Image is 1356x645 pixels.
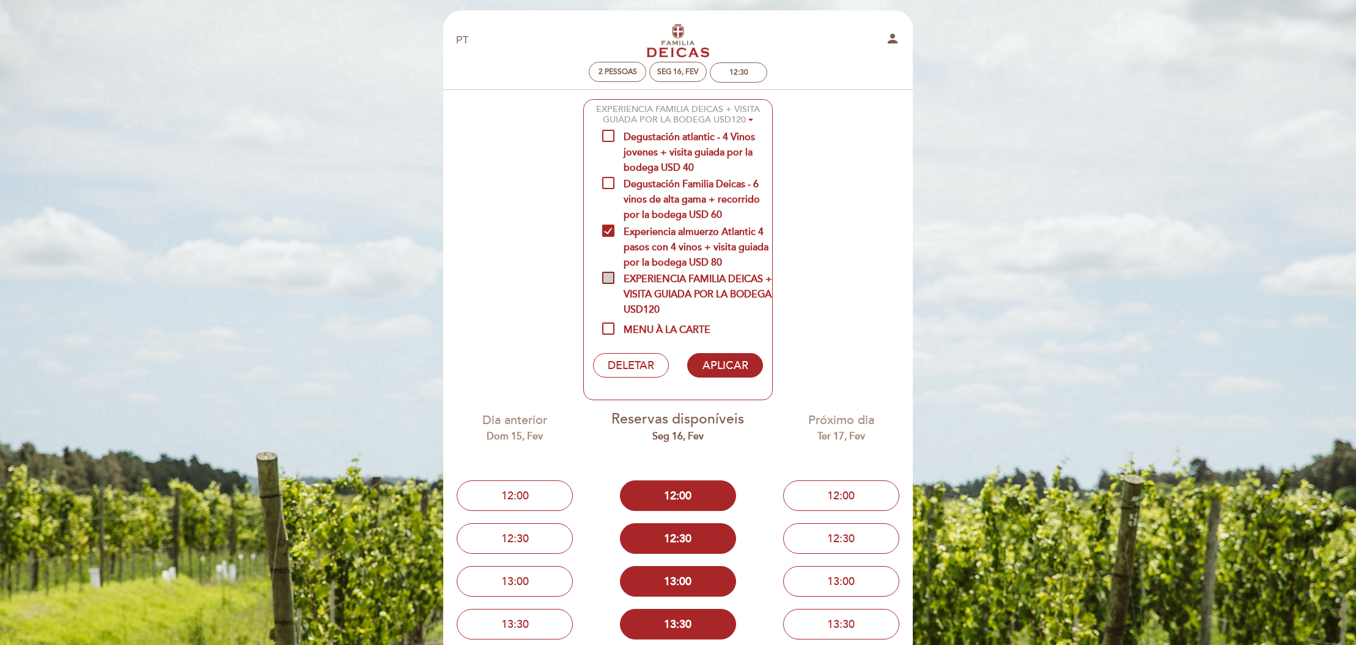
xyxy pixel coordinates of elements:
button: 13:00 [620,566,736,597]
div: Dia anterior [443,412,588,443]
div: Reservas disponíveis [606,409,751,444]
button: 13:00 [457,566,573,597]
button: 12:30 [783,523,899,554]
button: 13:30 [783,609,899,639]
i: person [885,31,900,46]
ng-container: EXPERIENCIA FAMILIA DEICAS + VISITA GUIADA POR LA BODEGA USD120 [596,104,760,125]
span: Experiencia almuerzo Atlantic 4 pasos con 4 vinos + visita guiada por la bodega USD 80 [602,225,772,240]
div: 12:30 [729,68,748,77]
div: Seg 16, fev [657,67,699,76]
span: Degustación atlantic - 4 Vinos jovenes + visita guiada por la bodega USD 40 [602,130,772,145]
button: 12:00 [783,480,899,511]
span: 2 pessoas [599,67,637,76]
button: 12:00 [457,480,573,511]
button: 12:00 [620,480,736,511]
div: Dom 15, fev [443,430,588,444]
button: DELETAR [593,353,668,378]
span: MENU À LA CARTE [602,322,710,338]
button: EXPERIENCIA FAMILIA DEICAS + VISITA GUIADA POR LA BODEGA USD120 [584,100,772,130]
div: Próximo dia [768,412,913,443]
button: 12:30 [620,523,736,554]
button: 13:00 [783,566,899,597]
button: 13:30 [457,609,573,639]
a: Bodega Familia Deicas [602,24,754,58]
span: Degustación Familia Deicas - 6 vinos de alta gama + recorrido por la bodega USD 60 [602,177,772,192]
button: person [885,31,900,50]
div: Ter 17, fev [768,430,913,444]
button: APLICAR [687,353,762,378]
button: 13:30 [620,609,736,639]
button: 12:30 [457,523,573,554]
div: Seg 16, fev [606,430,751,444]
span: EXPERIENCIA FAMILIA DEICAS + VISITA GUIADA POR LA BODEGA USD120 [602,272,772,287]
